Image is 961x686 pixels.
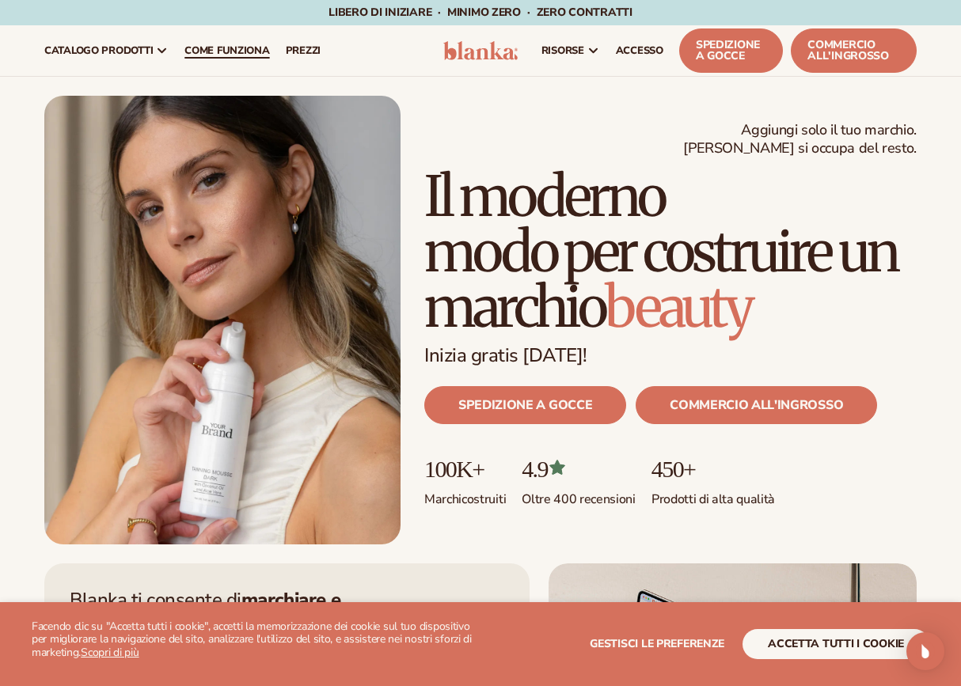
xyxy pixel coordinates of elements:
[906,632,944,670] div: Messenger Interfono Aperto
[608,25,671,76] a: ACCESSO
[329,5,632,20] span: LIBERO DI INIZIARE · MINIMO ZERO · ZERO CONTRATTI
[81,645,139,660] a: Scopri di più
[522,482,636,508] p: Oltre 400 recensioni
[424,482,506,508] p: Marchi costruiti
[177,25,277,76] a: COME FUNZIONA
[651,482,775,508] p: Prodotti di alta qualità
[743,629,929,659] button: ACCETTA TUTTI I COOKIE
[605,272,751,342] span: beauty
[44,44,153,57] span: CATALOGO PRODOTTI
[616,44,663,57] span: ACCESSO
[534,25,608,76] a: RISORSE
[424,344,917,367] p: Inizia gratis [DATE]!
[679,28,783,73] a: SPEDIZIONE A GOCCE
[541,44,584,57] span: RISORSE
[522,456,636,482] p: 4.9
[791,28,917,73] a: COMMERCIO ALL'INGROSSO
[32,620,480,660] p: Facendo clic su "Accetta tutti i cookie", accetti la memorizzazione dei cookie sul tuo dispositiv...
[590,629,724,659] button: GESTISCI LE PREFERENZE
[636,386,877,424] a: COMMERCIO ALL'INGROSSO
[443,41,518,60] img: Logo
[36,25,177,76] a: CATALOGO PRODOTTI
[184,44,269,57] span: COME FUNZIONA
[424,386,626,424] a: SPEDIZIONE A GOCCE
[683,121,917,158] span: Aggiungi solo il tuo marchio. [PERSON_NAME] si occupa del resto.
[424,456,506,482] p: 100K+
[424,169,917,335] h1: Il moderno modo per costruire un marchio
[278,25,329,76] a: PREZZI
[286,44,321,57] span: PREZZI
[590,636,724,651] span: GESTISCI LE PREFERENZE
[44,96,401,544] img: Blanka hero private label bellezza Donna che tiene la mousse abbronzante
[651,456,775,482] p: 450+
